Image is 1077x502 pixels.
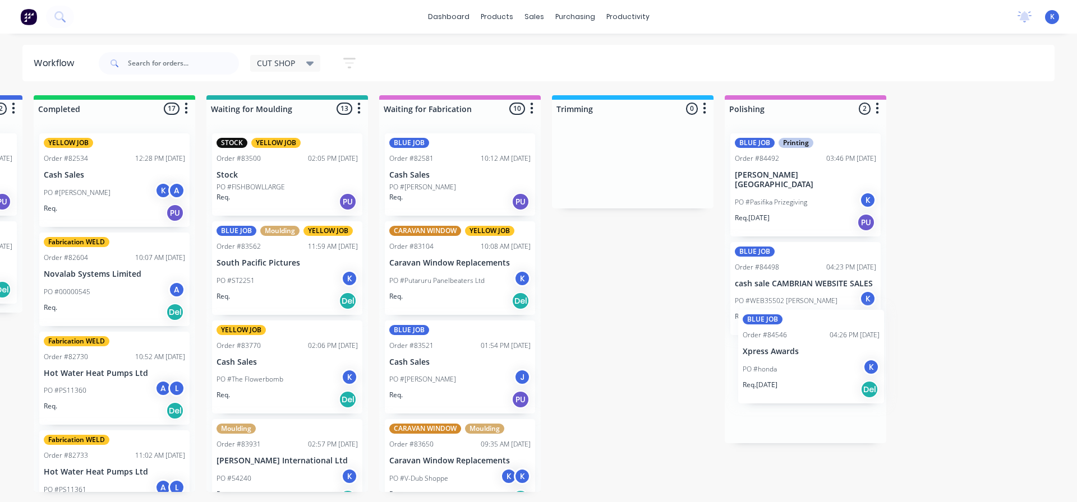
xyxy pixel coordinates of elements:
[1050,12,1055,22] span: K
[34,57,80,70] div: Workflow
[550,8,601,25] div: purchasing
[257,57,295,69] span: CUT SHOP
[601,8,655,25] div: productivity
[422,8,475,25] a: dashboard
[519,8,550,25] div: sales
[20,8,37,25] img: Factory
[475,8,519,25] div: products
[128,52,239,75] input: Search for orders...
